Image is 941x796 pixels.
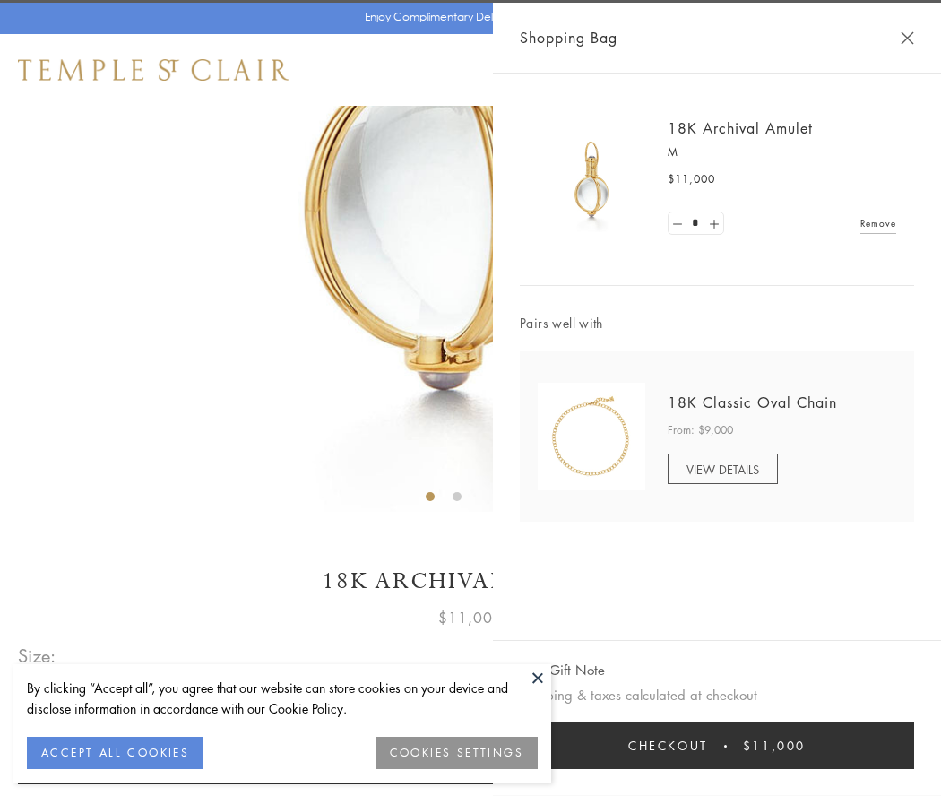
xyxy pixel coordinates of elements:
[668,143,896,161] p: M
[686,461,759,478] span: VIEW DETAILS
[901,31,914,45] button: Close Shopping Bag
[520,684,914,706] p: Shipping & taxes calculated at checkout
[18,566,923,597] h1: 18K Archival Amulet
[438,606,503,629] span: $11,000
[743,736,806,756] span: $11,000
[18,641,57,671] span: Size:
[668,118,813,138] a: 18K Archival Amulet
[520,659,605,681] button: Add Gift Note
[376,737,538,769] button: COOKIES SETTINGS
[668,170,715,188] span: $11,000
[704,212,722,235] a: Set quantity to 2
[668,393,837,412] a: 18K Classic Oval Chain
[538,383,645,490] img: N88865-OV18
[628,736,708,756] span: Checkout
[18,59,289,81] img: Temple St. Clair
[538,125,645,233] img: 18K Archival Amulet
[668,454,778,484] a: VIEW DETAILS
[520,722,914,769] button: Checkout $11,000
[365,8,568,26] p: Enjoy Complimentary Delivery & Returns
[520,313,914,333] span: Pairs well with
[669,212,686,235] a: Set quantity to 0
[27,678,538,719] div: By clicking “Accept all”, you agree that our website can store cookies on your device and disclos...
[668,421,733,439] span: From: $9,000
[860,213,896,233] a: Remove
[27,737,203,769] button: ACCEPT ALL COOKIES
[520,26,617,49] span: Shopping Bag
